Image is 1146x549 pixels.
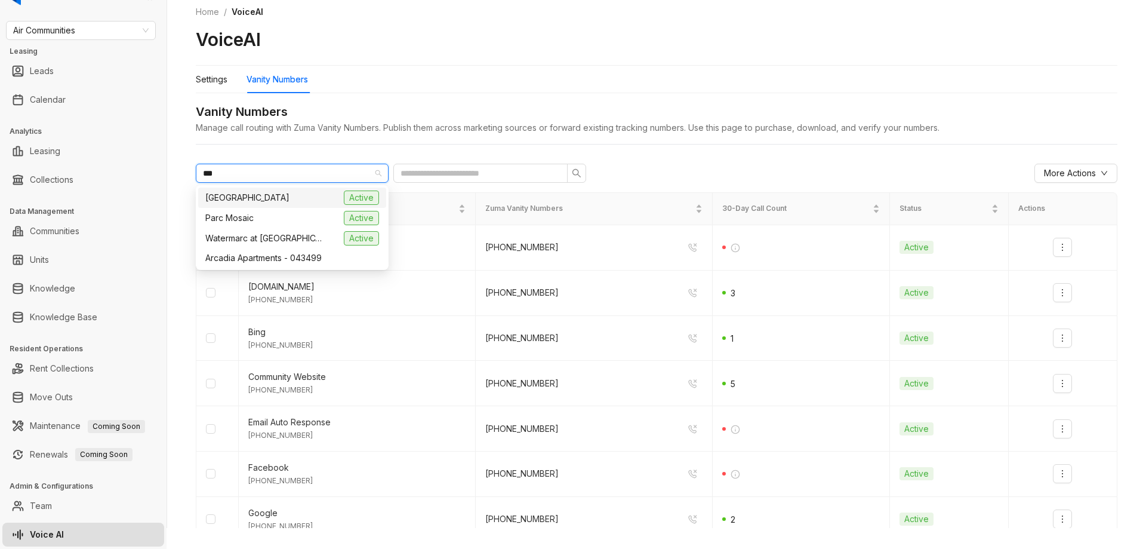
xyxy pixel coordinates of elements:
[2,385,164,409] li: Move Outs
[30,277,75,300] a: Knowledge
[1058,288,1067,297] span: more
[30,59,54,83] a: Leads
[722,287,735,300] div: 3
[205,232,325,245] span: Watermarc at [GEOGRAPHIC_DATA]
[196,73,227,86] div: Settings
[344,211,379,225] span: Active
[2,523,164,547] li: Voice AI
[572,168,581,178] span: search
[722,332,734,345] div: 1
[30,494,52,518] a: Team
[30,248,49,272] a: Units
[2,88,164,112] li: Calendar
[193,5,221,19] a: Home
[30,139,60,163] a: Leasing
[899,422,934,435] span: Active
[248,326,466,339] div: Bing
[30,168,73,192] a: Collections
[2,248,164,272] li: Units
[2,59,164,83] li: Leads
[30,219,79,243] a: Communities
[2,357,164,381] li: Rent Collections
[205,211,254,225] span: Parc Mosaic
[899,286,934,299] span: Active
[88,420,145,433] span: Coming Soon
[13,22,149,39] span: Air Communities
[224,5,227,19] li: /
[30,523,64,547] a: Voice AI
[713,193,890,225] th: 30-Day Call Count
[344,231,379,246] span: Active
[2,494,164,518] li: Team
[2,443,164,467] li: Renewals
[485,286,559,299] div: [PHONE_NUMBER]
[2,139,164,163] li: Leasing
[476,193,713,225] th: Zuma Vanity Numbers
[248,507,466,520] div: Google
[1034,164,1117,183] button: More Actionsdown
[899,241,934,254] span: Active
[196,121,1117,134] div: Manage call routing with Zuma Vanity Numbers. Publish them across marketing sources or forward ex...
[205,191,289,204] span: [GEOGRAPHIC_DATA]
[196,28,261,51] h2: VoiceAI
[899,377,934,390] span: Active
[2,305,164,329] li: Knowledge Base
[248,521,466,532] div: [PHONE_NUMBER]
[205,252,322,265] span: Arcadia Apartments - 043499
[248,370,466,384] div: Community Website
[485,422,559,435] div: [PHONE_NUMBER]
[485,203,693,214] span: Zuma Vanity Numbers
[30,88,66,112] a: Calendar
[890,193,1008,225] th: Status
[485,467,559,480] div: [PHONE_NUMBER]
[30,385,73,409] a: Move Outs
[1058,333,1067,343] span: more
[485,332,559,345] div: [PHONE_NUMBER]
[248,340,466,351] div: [PHONE_NUMBER]
[722,513,735,526] div: 2
[248,461,466,474] div: Facebook
[248,295,466,306] div: [PHONE_NUMBER]
[30,443,133,467] a: RenewalsComing Soon
[1058,379,1067,388] span: more
[722,203,870,214] span: 30-Day Call Count
[248,430,466,441] div: [PHONE_NUMBER]
[248,280,466,293] div: [DOMAIN_NAME]
[485,241,559,254] div: [PHONE_NUMBER]
[1044,167,1096,180] span: More Actions
[10,46,167,57] h3: Leasing
[2,414,164,438] li: Maintenance
[10,343,167,354] h3: Resident Operations
[1101,170,1108,177] span: down
[248,385,466,396] div: [PHONE_NUMBER]
[75,448,133,461] span: Coming Soon
[30,357,94,381] a: Rent Collections
[232,7,263,17] span: VoiceAI
[899,203,988,214] span: Status
[10,126,167,137] h3: Analytics
[722,378,735,391] div: 5
[196,103,1117,121] div: Vanity Numbers
[10,206,167,217] h3: Data Management
[344,191,379,205] span: Active
[485,513,559,526] div: [PHONE_NUMBER]
[30,305,97,329] a: Knowledge Base
[248,416,466,429] div: Email Auto Response
[1058,514,1067,524] span: more
[485,377,559,390] div: [PHONE_NUMBER]
[2,168,164,192] li: Collections
[2,277,164,300] li: Knowledge
[899,513,934,526] span: Active
[899,467,934,480] span: Active
[248,476,466,487] div: [PHONE_NUMBER]
[2,219,164,243] li: Communities
[1058,243,1067,252] span: more
[1009,193,1117,225] th: Actions
[247,73,308,86] div: Vanity Numbers
[10,481,167,492] h3: Admin & Configurations
[1058,469,1067,479] span: more
[899,332,934,345] span: Active
[1058,424,1067,434] span: more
